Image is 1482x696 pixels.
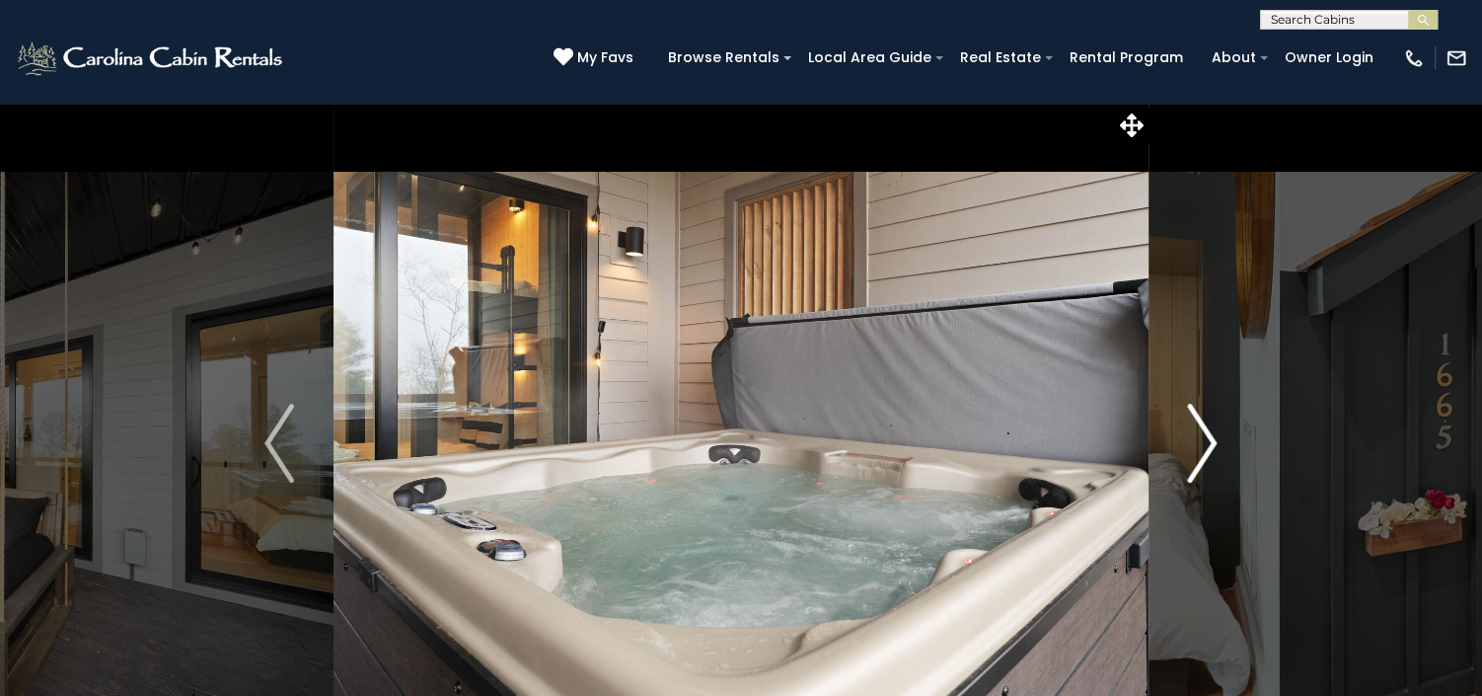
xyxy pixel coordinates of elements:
[658,42,789,73] a: Browse Rentals
[554,47,638,69] a: My Favs
[1202,42,1266,73] a: About
[15,39,288,78] img: White-1-2.png
[1445,47,1467,69] img: mail-regular-white.png
[1275,42,1383,73] a: Owner Login
[577,47,633,68] span: My Favs
[950,42,1051,73] a: Real Estate
[798,42,941,73] a: Local Area Guide
[1188,404,1218,483] img: arrow
[1060,42,1193,73] a: Rental Program
[1403,47,1425,69] img: phone-regular-white.png
[264,404,294,483] img: arrow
